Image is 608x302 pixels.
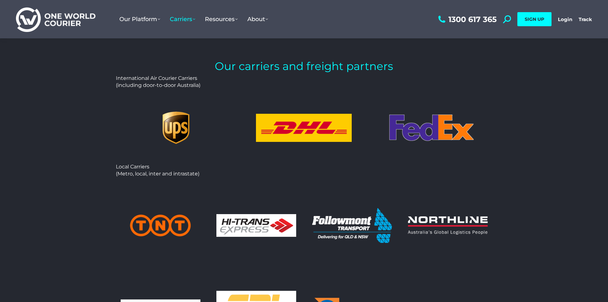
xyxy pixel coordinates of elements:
span: Carriers [170,16,195,23]
img: FedEx logo [384,114,479,142]
span: Our Platform [119,16,160,23]
a: About [243,9,273,29]
a: Resources [200,9,243,29]
img: TNT logo Australian freight company [121,214,200,237]
a: Our Platform [115,9,165,29]
a: Track [579,16,592,22]
img: ups [152,107,200,149]
p: International Air Courier Carriers (including door-to-door Australia) [116,75,492,89]
span: SIGN UP [525,16,544,22]
a: Carriers [165,9,200,29]
h4: Our carriers and freight partners [176,61,432,72]
img: DHl logo [256,114,352,142]
img: Hi Trans Express logo [216,214,296,237]
a: Login [558,16,572,22]
span: About [247,16,268,23]
p: Local Carriers (Metro, local, inter and intrastate) [116,163,492,178]
a: SIGN UP [517,12,552,26]
span: Resources [205,16,238,23]
img: One World Courier [16,6,95,32]
img: Followmont Transport Queensland [312,208,392,243]
img: Northline [408,216,488,235]
a: 1300 617 365 [437,15,497,23]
